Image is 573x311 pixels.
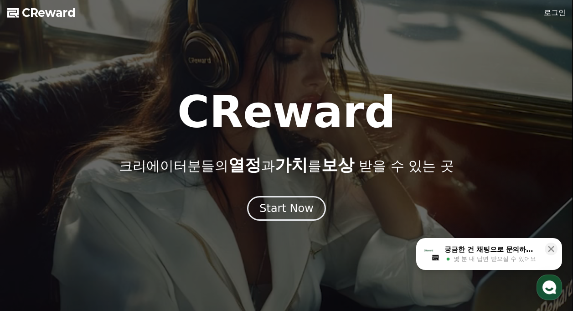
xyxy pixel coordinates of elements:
span: 보상 [321,155,354,174]
span: CReward [22,5,76,20]
p: 크리에이터분들의 과 를 받을 수 있는 곳 [119,156,454,174]
span: 가치 [275,155,308,174]
a: CReward [7,5,76,20]
h1: CReward [177,90,396,134]
a: Start Now [247,205,326,214]
span: 열정 [228,155,261,174]
div: Start Now [259,201,314,216]
button: Start Now [247,196,326,221]
a: 로그인 [544,7,566,18]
